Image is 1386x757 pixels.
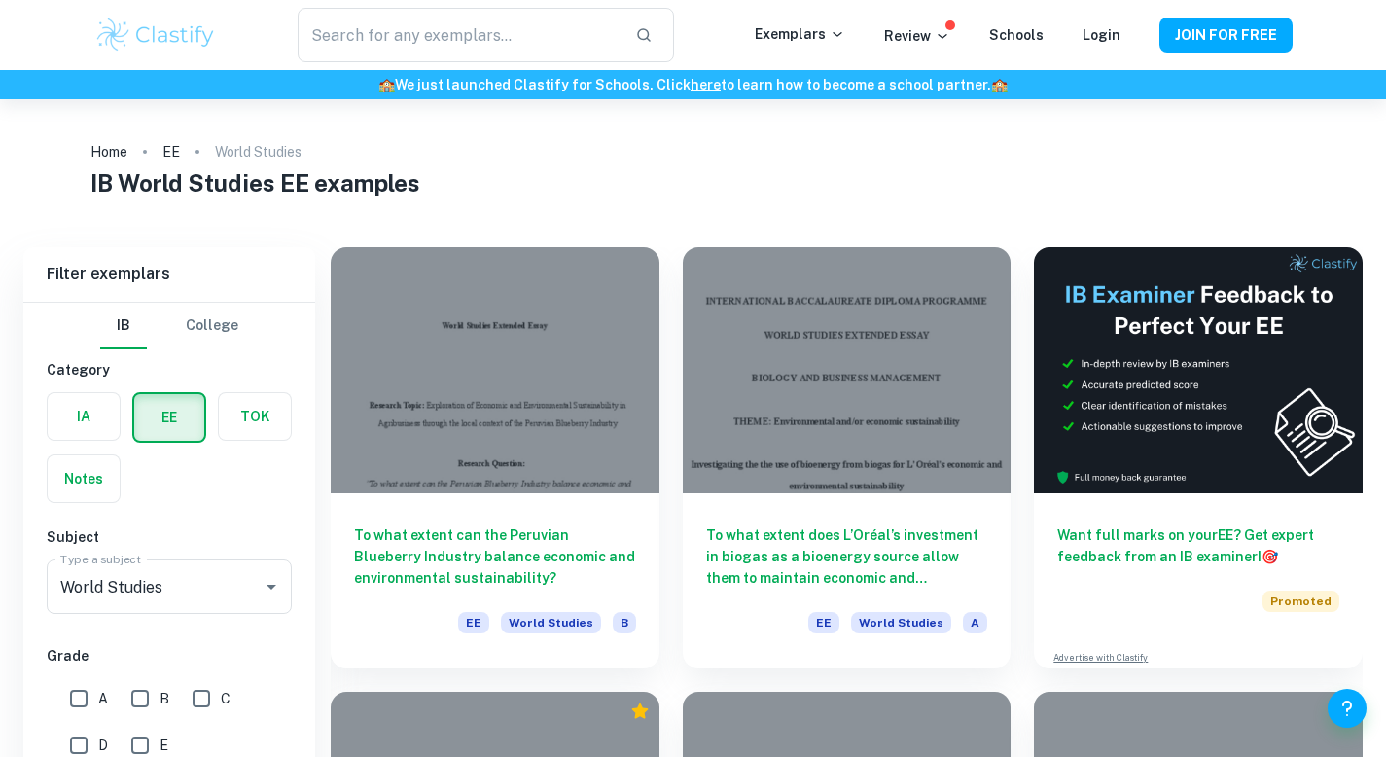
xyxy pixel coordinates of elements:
[47,526,292,548] h6: Subject
[1159,18,1293,53] button: JOIN FOR FREE
[613,612,636,633] span: B
[808,612,839,633] span: EE
[1328,689,1367,728] button: Help and Feedback
[1262,591,1339,612] span: Promoted
[458,612,489,633] span: EE
[989,27,1044,43] a: Schools
[221,688,231,709] span: C
[94,16,218,54] img: Clastify logo
[98,688,108,709] span: A
[884,25,950,47] p: Review
[331,247,659,668] a: To what extent can the Peruvian Blueberry Industry balance economic and environmental sustainabil...
[1083,27,1120,43] a: Login
[706,524,988,589] h6: To what extent does L’Oréal’s investment in biogas as a bioenergy source allow them to maintain e...
[378,77,395,92] span: 🏫
[90,165,1296,200] h1: IB World Studies EE examples
[691,77,721,92] a: here
[501,612,601,633] span: World Studies
[851,612,951,633] span: World Studies
[48,393,120,440] button: IA
[98,735,108,756] span: D
[683,247,1012,668] a: To what extent does L’Oréal’s investment in biogas as a bioenergy source allow them to maintain e...
[100,303,238,349] div: Filter type choice
[1262,549,1278,564] span: 🎯
[23,247,315,302] h6: Filter exemplars
[100,303,147,349] button: IB
[755,23,845,45] p: Exemplars
[991,77,1008,92] span: 🏫
[1034,247,1363,493] img: Thumbnail
[160,735,168,756] span: E
[1034,247,1363,668] a: Want full marks on yourEE? Get expert feedback from an IB examiner!PromotedAdvertise with Clastify
[134,394,204,441] button: EE
[963,612,987,633] span: A
[215,141,302,162] p: World Studies
[160,688,169,709] span: B
[48,455,120,502] button: Notes
[258,573,285,600] button: Open
[47,359,292,380] h6: Category
[4,74,1382,95] h6: We just launched Clastify for Schools. Click to learn how to become a school partner.
[1053,651,1148,665] a: Advertise with Clastify
[60,551,141,567] label: Type a subject
[1057,524,1339,567] h6: Want full marks on your EE ? Get expert feedback from an IB examiner!
[354,524,636,589] h6: To what extent can the Peruvian Blueberry Industry balance economic and environmental sustainabil...
[47,645,292,667] h6: Grade
[162,138,180,165] a: EE
[186,303,238,349] button: College
[90,138,127,165] a: Home
[219,393,291,440] button: TOK
[630,702,650,721] div: Premium
[298,8,619,62] input: Search for any exemplars...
